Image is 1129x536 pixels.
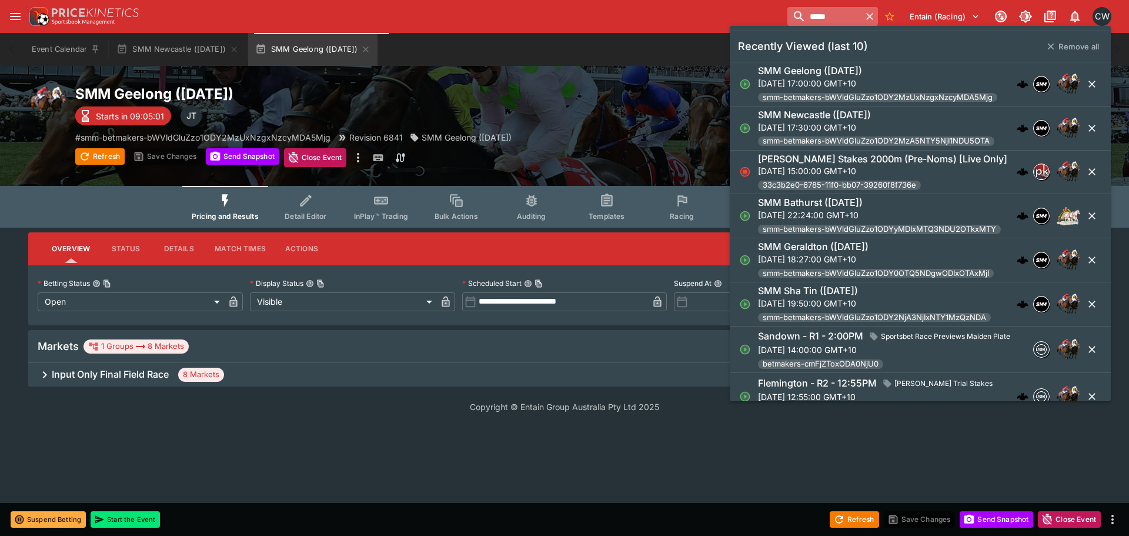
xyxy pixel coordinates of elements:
[38,339,79,353] h5: Markets
[1015,6,1036,27] button: Toggle light/dark mode
[75,131,330,144] p: Copy To Clipboard
[758,358,883,370] span: betmakers-cmFjZToxODA0NjU0
[1033,120,1050,137] div: samemeetingmulti
[739,166,751,178] svg: Closed
[1034,297,1049,312] img: samemeetingmulti.png
[589,212,624,221] span: Templates
[758,153,1007,165] h6: [PERSON_NAME] Stakes 2000m (Pre-Noms) [Live Only]
[422,131,512,144] p: SMM Geelong ([DATE])
[52,19,115,25] img: Sportsbook Management
[250,292,436,311] div: Visible
[990,6,1011,27] button: Connected to PK
[91,511,160,528] button: Start the Event
[1033,296,1050,312] div: samemeetingmulti
[52,368,169,381] h6: Input Only Final Field Race
[248,33,378,66] button: SMM Geelong ([DATE])
[674,278,712,288] p: Suspend At
[739,210,751,222] svg: Open
[738,39,868,53] h5: Recently Viewed (last 10)
[96,110,164,122] p: Starts in 09:05:01
[354,212,408,221] span: InPlay™ Trading
[284,148,347,167] button: Close Event
[181,105,202,126] div: Josh Tanner
[758,330,863,342] h6: Sandown - R1 - 2:00PM
[1057,338,1080,361] img: horse_racing.png
[1057,72,1080,96] img: horse_racing.png
[1057,248,1080,272] img: horse_racing.png
[758,209,1001,221] p: [DATE] 22:24:00 GMT+10
[739,78,751,90] svg: Open
[758,253,994,265] p: [DATE] 18:27:00 GMT+10
[739,391,751,402] svg: Open
[1057,385,1080,408] img: horse_racing.png
[758,312,991,324] span: smm-betmakers-bWVldGluZzo1ODY2NjA3NjIxNTY1MzQzNDA
[28,85,66,122] img: horse_racing.png
[1034,121,1049,136] img: samemeetingmulti.png
[1033,164,1050,180] div: pricekinetics
[758,197,863,209] h6: SMM Bathurst ([DATE])
[42,235,99,263] button: Overview
[1057,204,1080,228] img: harness_racing.png
[758,268,994,279] span: smm-betmakers-bWVldGluZzo1ODY0OTQ5NDgwODIxOTAxMjI
[92,279,101,288] button: Betting StatusCopy To Clipboard
[11,511,86,528] button: Suspend Betting
[1017,391,1028,402] img: logo-cerberus.svg
[535,279,543,288] button: Copy To Clipboard
[787,7,861,26] input: search
[758,224,1001,235] span: smm-betmakers-bWVldGluZzo1ODYyMDIxMTQ3NDU2OTkxMTY
[109,33,246,66] button: SMM Newcastle ([DATE])
[152,235,205,263] button: Details
[1034,252,1049,268] img: samemeetingmulti.png
[903,7,987,26] button: Select Tenant
[517,212,546,221] span: Auditing
[758,121,994,134] p: [DATE] 17:30:00 GMT+10
[739,254,751,266] svg: Open
[192,212,259,221] span: Pricing and Results
[670,212,694,221] span: Racing
[52,8,139,17] img: PriceKinetics
[38,292,224,311] div: Open
[275,235,328,263] button: Actions
[960,511,1033,528] button: Send Snapshot
[25,33,107,66] button: Event Calendar
[285,212,326,221] span: Detail Editor
[88,339,184,354] div: 1 Groups 8 Markets
[1064,6,1085,27] button: Notifications
[1093,7,1111,26] div: Clint Wallis
[1034,208,1049,224] img: samemeetingmulti.png
[739,298,751,310] svg: Open
[1105,512,1120,527] button: more
[830,511,879,528] button: Refresh
[103,279,111,288] button: Copy To Clipboard
[1040,37,1106,56] button: Remove all
[1017,78,1028,90] div: cerberus
[758,77,997,89] p: [DATE] 17:00:00 GMT+10
[1033,76,1050,92] div: samemeetingmulti
[758,165,1007,177] p: [DATE] 15:00:00 GMT+10
[75,148,125,165] button: Refresh
[316,279,325,288] button: Copy To Clipboard
[1017,210,1028,222] img: logo-cerberus.svg
[758,179,921,191] span: 33c3b2e0-6785-11f0-bb07-39260f8f736e
[1033,252,1050,268] div: samemeetingmulti
[758,285,858,297] h6: SMM Sha Tin ([DATE])
[1017,166,1028,178] img: logo-cerberus.svg
[349,131,403,144] p: Revision 6841
[758,344,1015,356] p: [DATE] 14:00:00 GMT+10
[38,278,90,288] p: Betting Status
[1089,4,1115,29] button: Clint Wallis
[758,92,997,104] span: smm-betmakers-bWVldGluZzo1ODY2MzUxNzgxNzcyMDA5Mjg
[1057,116,1080,140] img: horse_racing.png
[306,279,314,288] button: Display StatusCopy To Clipboard
[1017,122,1028,134] img: logo-cerberus.svg
[880,7,899,26] button: No Bookmarks
[1034,164,1049,179] img: pricekinetics.png
[250,278,303,288] p: Display Status
[1017,166,1028,178] div: cerberus
[1017,254,1028,266] img: logo-cerberus.svg
[1017,210,1028,222] div: cerberus
[206,148,279,165] button: Send Snapshot
[758,391,997,403] p: [DATE] 12:55:00 GMT+10
[410,131,512,144] div: SMM Geelong (02/10/25)
[435,212,478,221] span: Bulk Actions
